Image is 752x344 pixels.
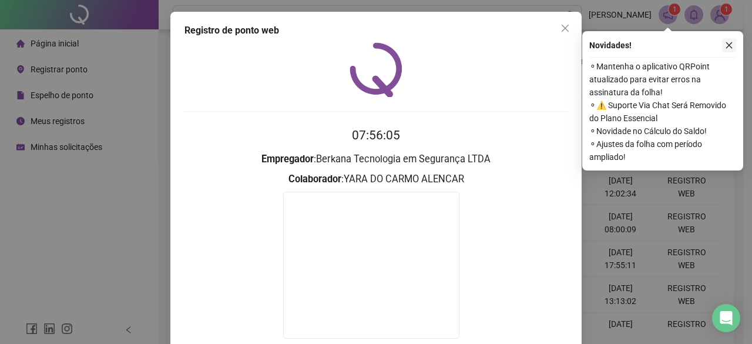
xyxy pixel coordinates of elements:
[560,24,570,33] span: close
[589,39,632,52] span: Novidades !
[184,24,568,38] div: Registro de ponto web
[725,41,733,49] span: close
[589,60,736,99] span: ⚬ Mantenha o aplicativo QRPoint atualizado para evitar erros na assinatura da folha!
[589,99,736,125] span: ⚬ ⚠️ Suporte Via Chat Será Removido do Plano Essencial
[288,173,341,185] strong: Colaborador
[712,304,740,332] div: Open Intercom Messenger
[589,125,736,138] span: ⚬ Novidade no Cálculo do Saldo!
[184,172,568,187] h3: : YARA DO CARMO ALENCAR
[261,153,314,165] strong: Empregador
[589,138,736,163] span: ⚬ Ajustes da folha com período ampliado!
[556,19,575,38] button: Close
[350,42,402,97] img: QRPoint
[184,152,568,167] h3: : Berkana Tecnologia em Segurança LTDA
[352,128,400,142] time: 07:56:05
